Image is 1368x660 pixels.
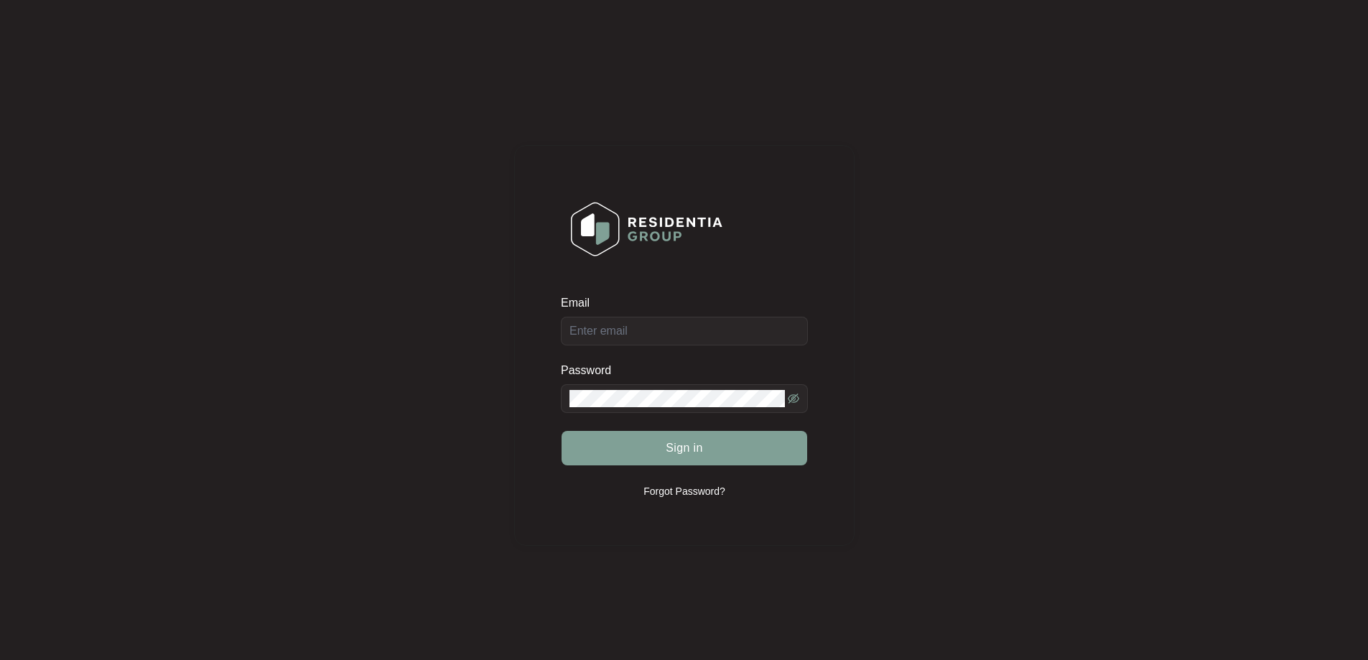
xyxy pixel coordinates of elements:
[643,484,725,498] p: Forgot Password?
[562,431,807,465] button: Sign in
[561,296,600,310] label: Email
[561,363,622,378] label: Password
[561,317,808,345] input: Email
[562,192,732,266] img: Login Logo
[666,440,703,457] span: Sign in
[788,393,799,404] span: eye-invisible
[569,390,785,407] input: Password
